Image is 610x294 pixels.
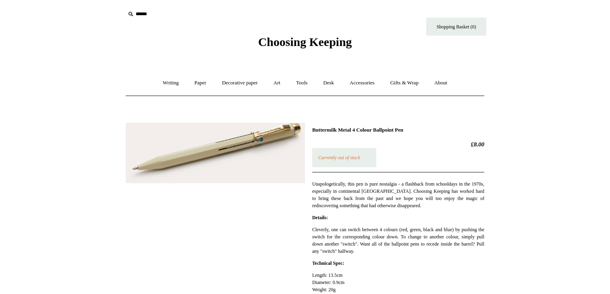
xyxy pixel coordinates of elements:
a: About [427,72,455,94]
p: Cleverly, one can switch between 4 colours (red, green, black and blue) by pushing the switch for... [312,226,484,255]
a: Paper [187,72,214,94]
img: Buttermilk Metal 4 Colour Ballpoint Pen [126,123,305,184]
p: Unapologetically, this pen is pure nostalgia - a flashback from schooldays in the 1970s, especial... [312,180,484,209]
a: Writing [156,72,186,94]
a: Tools [289,72,315,94]
a: Accessories [343,72,382,94]
strong: Details: [312,215,328,220]
em: Currently out of stock [318,155,360,160]
a: Art [266,72,287,94]
span: Choosing Keeping [258,35,352,48]
a: Choosing Keeping [258,42,352,47]
a: Shopping Basket (0) [426,18,486,36]
strong: Technical Spec: [312,260,344,266]
a: Decorative paper [215,72,265,94]
a: Gifts & Wrap [383,72,426,94]
a: Desk [316,72,341,94]
h1: Buttermilk Metal 4 Colour Ballpoint Pen [312,127,484,133]
h2: £8.00 [312,141,484,148]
